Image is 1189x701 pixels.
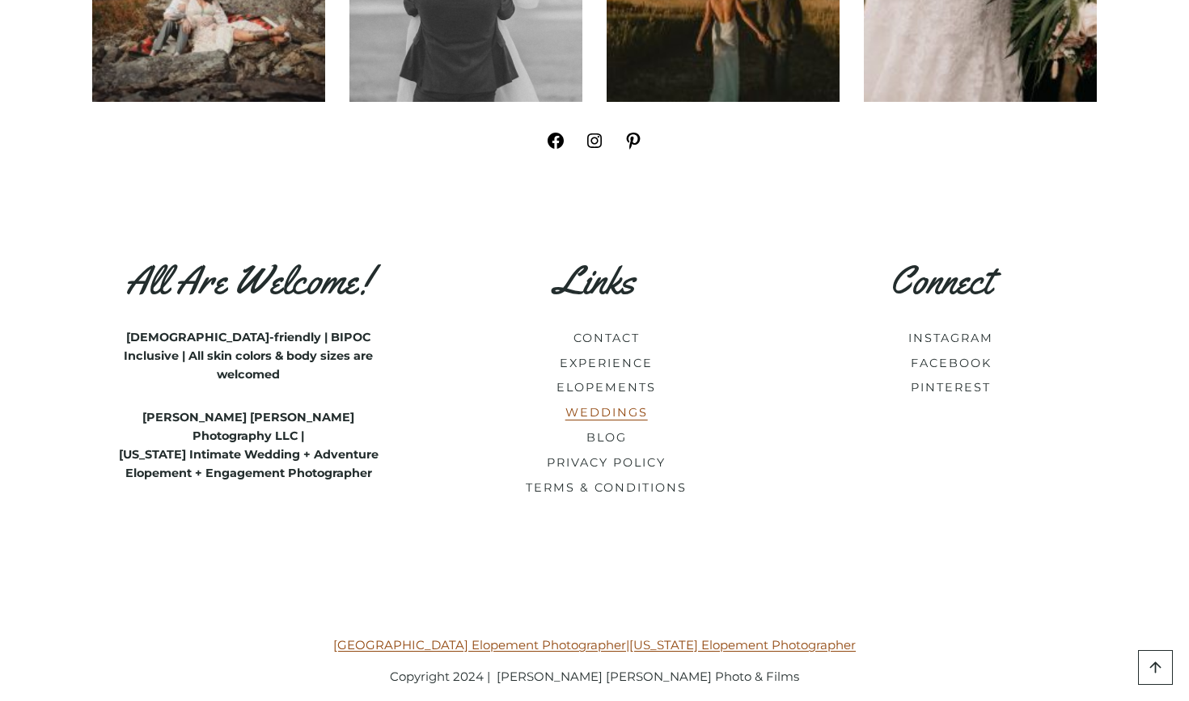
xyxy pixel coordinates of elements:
[586,430,627,445] a: BLOG
[1138,650,1173,685] a: Scroll to top
[626,637,856,652] a: |[US_STATE] Elopement Photographer
[908,331,993,345] a: INSTAGRAM
[124,330,373,382] strong: [DEMOGRAPHIC_DATA]-friendly | BIPOC Inclusive | All skin colors & body sizes are welcomed
[804,257,1077,304] h3: Connect
[526,480,687,495] a: TERMS & CONDITIONS
[560,356,653,370] a: EXPERIENCE
[119,410,379,480] strong: [PERSON_NAME] [PERSON_NAME] Photography LLC | [US_STATE] Intimate Wedding + Adventure Elopement +...
[911,356,992,370] a: FACEBOOK
[911,380,991,395] a: PINTEREST
[556,380,656,395] a: ELOPEMENTS
[547,455,666,470] a: PRIVACY POLICY
[333,637,626,652] a: [GEOGRAPHIC_DATA] Elopement Photographer
[573,331,640,345] a: CONTACT
[458,257,731,304] h3: Links
[92,667,1097,686] p: Copyright 2024 | [PERSON_NAME] [PERSON_NAME] Photo & Films
[565,405,648,420] a: WEDDINGS
[112,257,385,304] h3: All Are Welcome!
